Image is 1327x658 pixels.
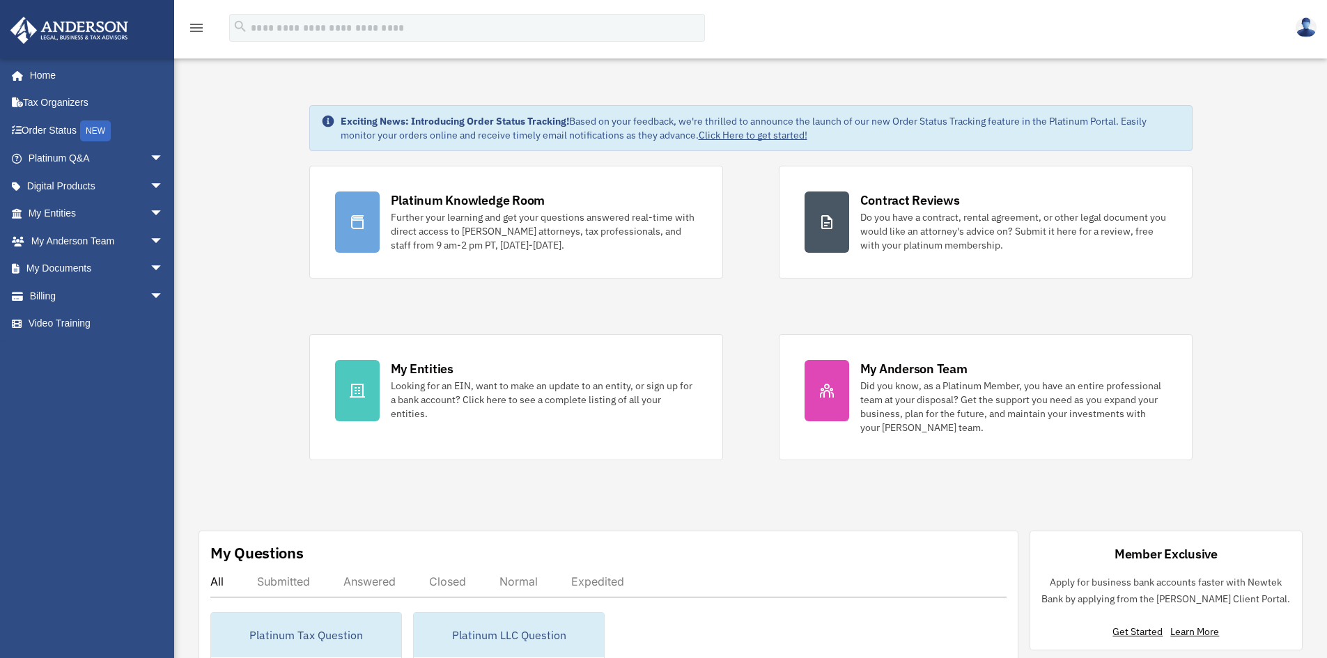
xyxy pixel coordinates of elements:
[391,210,697,252] div: Further your learning and get your questions answered real-time with direct access to [PERSON_NAM...
[414,613,604,657] div: Platinum LLC Question
[150,282,178,311] span: arrow_drop_down
[860,379,1167,434] div: Did you know, as a Platinum Member, you have an entire professional team at your disposal? Get th...
[391,191,545,209] div: Platinum Knowledge Room
[1170,625,1219,638] a: Learn More
[699,129,807,141] a: Click Here to get started!
[429,574,466,588] div: Closed
[257,574,310,588] div: Submitted
[10,116,185,145] a: Order StatusNEW
[150,172,178,201] span: arrow_drop_down
[10,200,185,228] a: My Entitiesarrow_drop_down
[391,379,697,421] div: Looking for an EIN, want to make an update to an entity, or sign up for a bank account? Click her...
[343,574,396,588] div: Answered
[10,282,185,310] a: Billingarrow_drop_down
[1296,17,1317,38] img: User Pic
[779,166,1193,279] a: Contract Reviews Do you have a contract, rental agreement, or other legal document you would like...
[150,255,178,283] span: arrow_drop_down
[10,227,185,255] a: My Anderson Teamarrow_drop_down
[150,200,178,228] span: arrow_drop_down
[150,145,178,173] span: arrow_drop_down
[211,613,401,657] div: Platinum Tax Question
[1112,625,1168,638] a: Get Started
[341,114,1181,142] div: Based on your feedback, we're thrilled to announce the launch of our new Order Status Tracking fe...
[233,19,248,34] i: search
[188,24,205,36] a: menu
[779,334,1193,460] a: My Anderson Team Did you know, as a Platinum Member, you have an entire professional team at your...
[391,360,453,377] div: My Entities
[1041,574,1291,608] p: Apply for business bank accounts faster with Newtek Bank by applying from the [PERSON_NAME] Clien...
[10,61,178,89] a: Home
[6,17,132,44] img: Anderson Advisors Platinum Portal
[210,574,224,588] div: All
[10,172,185,200] a: Digital Productsarrow_drop_down
[860,360,968,377] div: My Anderson Team
[10,145,185,173] a: Platinum Q&Aarrow_drop_down
[1115,545,1218,563] div: Member Exclusive
[499,574,538,588] div: Normal
[860,210,1167,252] div: Do you have a contract, rental agreement, or other legal document you would like an attorney's ad...
[309,166,723,279] a: Platinum Knowledge Room Further your learning and get your questions answered real-time with dire...
[860,191,960,209] div: Contract Reviews
[309,334,723,460] a: My Entities Looking for an EIN, want to make an update to an entity, or sign up for a bank accoun...
[150,227,178,256] span: arrow_drop_down
[188,19,205,36] i: menu
[210,542,304,563] div: My Questions
[10,310,185,338] a: Video Training
[80,120,111,141] div: NEW
[341,115,569,127] strong: Exciting News: Introducing Order Status Tracking!
[10,255,185,283] a: My Documentsarrow_drop_down
[571,574,624,588] div: Expedited
[10,89,185,117] a: Tax Organizers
